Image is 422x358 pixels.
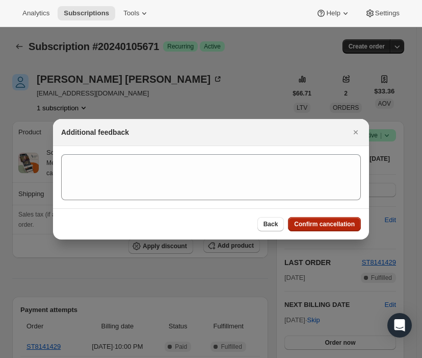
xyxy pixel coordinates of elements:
span: Analytics [22,9,49,17]
span: Subscriptions [64,9,109,17]
span: Confirm cancellation [294,220,355,228]
button: Subscriptions [58,6,115,20]
button: Tools [117,6,155,20]
button: Help [310,6,356,20]
button: Analytics [16,6,56,20]
button: Confirm cancellation [288,217,361,231]
span: Help [326,9,340,17]
div: Open Intercom Messenger [387,313,412,338]
span: Back [263,220,278,228]
span: Tools [123,9,139,17]
button: Close [349,125,363,139]
h2: Additional feedback [61,127,129,137]
span: Settings [375,9,400,17]
button: Back [257,217,284,231]
button: Settings [359,6,406,20]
